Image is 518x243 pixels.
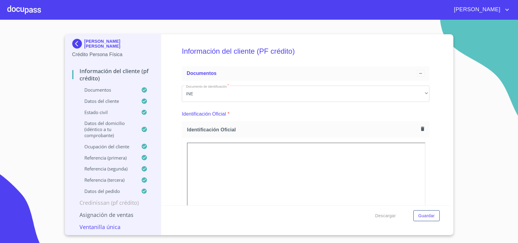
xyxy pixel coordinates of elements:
[72,109,141,115] p: Estado Civil
[84,39,154,49] p: [PERSON_NAME] [PERSON_NAME]
[449,5,503,15] span: [PERSON_NAME]
[72,223,154,231] p: Ventanilla única
[72,166,141,172] p: Referencia (segunda)
[72,51,154,58] p: Crédito Persona Física
[72,87,141,93] p: Documentos
[72,39,154,51] div: [PERSON_NAME] [PERSON_NAME]
[182,66,429,81] div: Documentos
[449,5,511,15] button: account of current user
[72,211,154,218] p: Asignación de Ventas
[418,212,435,220] span: Guardar
[72,143,141,150] p: Ocupación del Cliente
[72,199,154,206] p: Credinissan (PF crédito)
[72,120,141,138] p: Datos del domicilio (idéntico a tu comprobante)
[187,127,418,133] span: Identificación Oficial
[72,188,141,194] p: Datos del pedido
[373,210,398,221] button: Descargar
[182,39,429,64] h5: Información del cliente (PF crédito)
[72,67,154,82] p: Información del cliente (PF crédito)
[72,155,141,161] p: Referencia (primera)
[182,110,226,118] p: Identificación Oficial
[187,71,216,76] span: Documentos
[72,177,141,183] p: Referencia (tercera)
[72,39,84,49] img: Docupass spot blue
[182,86,429,102] div: INE
[413,210,439,221] button: Guardar
[72,98,141,104] p: Datos del cliente
[375,212,396,220] span: Descargar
